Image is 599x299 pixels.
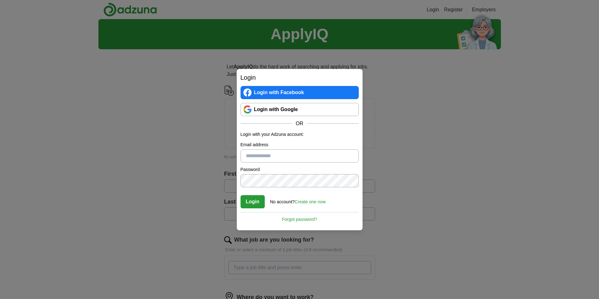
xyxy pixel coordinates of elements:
a: Create one now [295,199,326,204]
a: Login with Google [241,103,359,116]
p: Login with your Adzuna account: [241,131,359,138]
a: Login with Facebook [241,86,359,99]
a: Forgot password? [241,212,359,223]
label: Password [241,166,359,173]
button: Login [241,195,265,208]
h2: Login [241,73,359,82]
div: No account? [270,195,326,205]
span: OR [292,120,307,127]
label: Email address [241,141,359,148]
